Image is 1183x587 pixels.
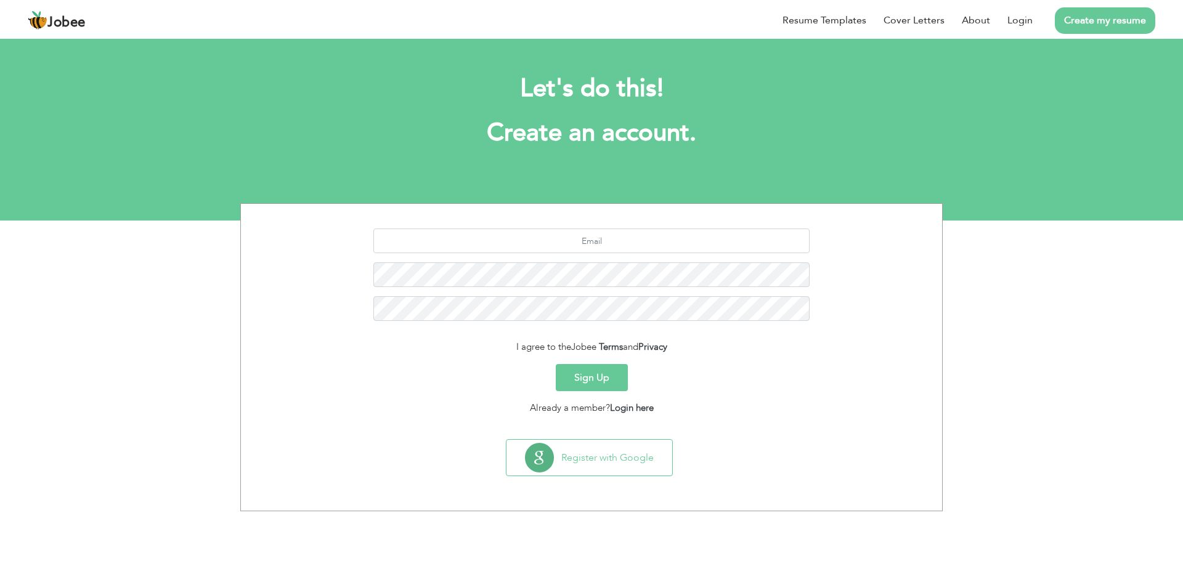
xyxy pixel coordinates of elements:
[259,73,924,105] h2: Let's do this!
[962,13,990,28] a: About
[28,10,47,30] img: jobee.io
[571,341,596,353] span: Jobee
[250,401,933,415] div: Already a member?
[610,402,654,414] a: Login here
[259,117,924,149] h1: Create an account.
[1007,13,1033,28] a: Login
[1055,7,1155,34] a: Create my resume
[599,341,623,353] a: Terms
[28,10,86,30] a: Jobee
[506,440,672,476] button: Register with Google
[884,13,945,28] a: Cover Letters
[556,364,628,391] button: Sign Up
[783,13,866,28] a: Resume Templates
[373,229,810,253] input: Email
[638,341,667,353] a: Privacy
[250,340,933,354] div: I agree to the and
[47,16,86,30] span: Jobee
